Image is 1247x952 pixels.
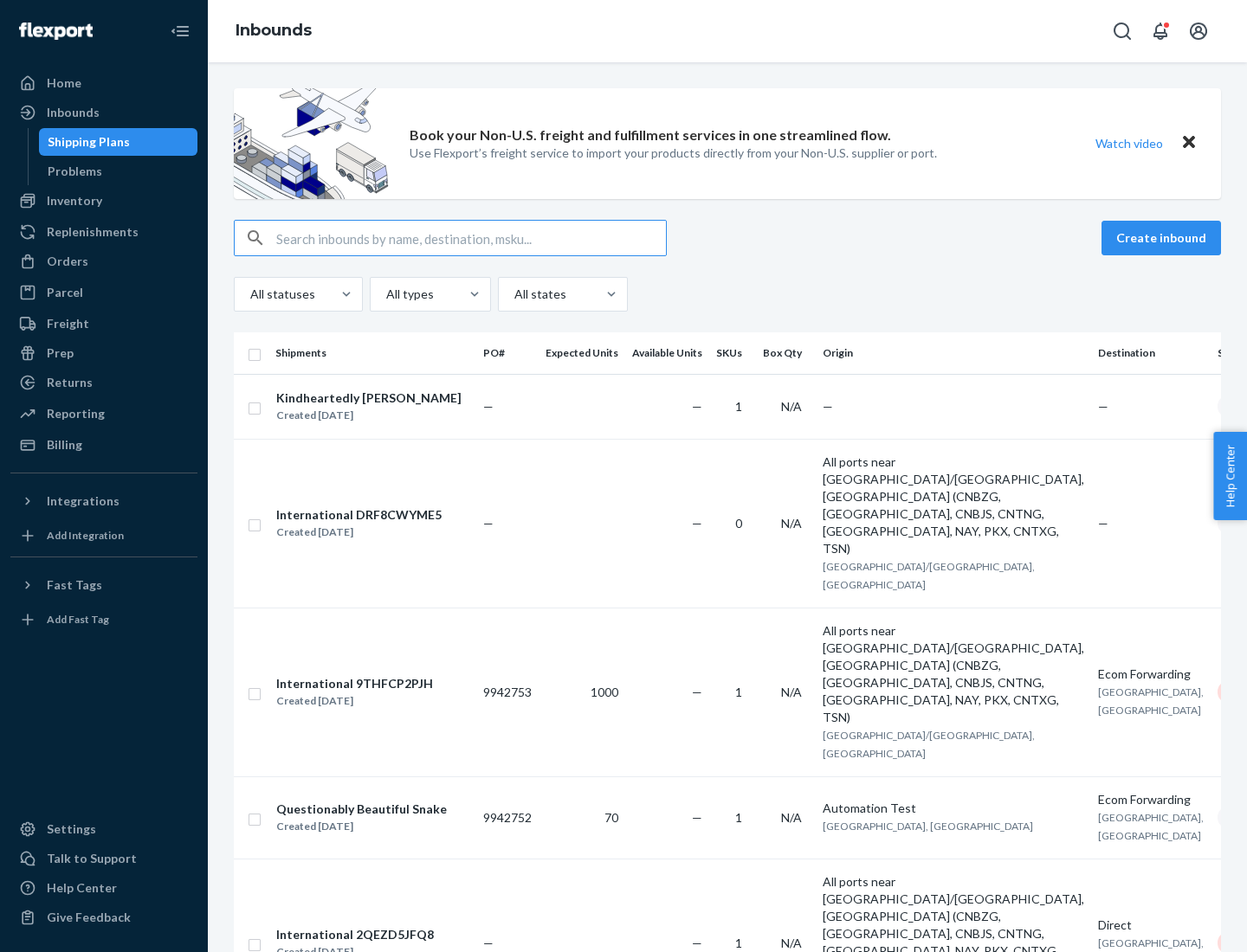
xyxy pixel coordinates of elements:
span: — [692,685,702,699]
a: Home [10,69,197,97]
span: — [692,936,702,950]
button: Open notifications [1143,14,1178,48]
div: Add Fast Tag [47,612,109,627]
a: Inventory [10,187,197,215]
div: Direct [1098,917,1204,934]
span: — [483,936,494,950]
button: Open account menu [1181,14,1216,48]
th: Expected Units [539,332,625,374]
div: Talk to Support [47,850,137,867]
div: Ecom Forwarding [1098,666,1204,683]
div: Ecom Forwarding [1098,791,1204,808]
th: Available Units [625,332,709,374]
span: — [483,516,494,531]
div: Give Feedback [47,909,131,926]
div: International DRF8CWYME5 [276,506,442,524]
div: Created [DATE] [276,692,433,710]
span: — [692,399,702,414]
button: Close Navigation [163,14,197,48]
div: Billing [47,436,82,453]
span: 1 [735,685,742,699]
div: Fast Tags [47,576,102,594]
div: Orders [47,253,88,270]
a: Freight [10,310,197,338]
span: — [692,810,702,825]
a: Returns [10,369,197,396]
span: N/A [781,810,802,825]
ol: breadcrumbs [222,6,326,56]
div: Questionably Beautiful Snake [276,801,447,818]
button: Integrations [10,487,197,515]
span: [GEOGRAPHIC_DATA], [GEOGRAPHIC_DATA] [1098,685,1204,717]
div: Inbounds [47,104,100,121]
span: [GEOGRAPHIC_DATA], [GEOGRAPHIC_DATA] [1098,811,1204,842]
span: N/A [781,399,802,414]
span: 1 [735,810,742,825]
button: Open Search Box [1105,14,1140,48]
p: Book your Non-U.S. freight and fulfillment services in one streamlined flow. [410,125,891,145]
span: N/A [781,516,802,531]
th: SKUs [709,332,756,374]
div: Parcel [47,284,83,301]
span: 1 [735,399,742,414]
a: Inbounds [236,21,312,40]
div: International 9THFCP2PJH [276,675,433,692]
div: Replenishments [47,223,139,241]
a: Add Fast Tag [10,606,197,634]
a: Orders [10,248,197,275]
div: Kindheartedly [PERSON_NAME] [276,389,462,407]
button: Fast Tags [10,571,197,599]
div: Help Center [47,879,117,897]
span: 70 [604,810,618,825]
span: — [483,399,494,414]
input: All statuses [249,286,250,303]
p: Use Flexport’s freight service to import your products directly from your Non-U.S. supplier or port. [410,145,937,162]
div: Automation Test [823,800,1084,817]
span: [GEOGRAPHIC_DATA]/[GEOGRAPHIC_DATA], [GEOGRAPHIC_DATA] [823,560,1035,591]
div: Inventory [47,192,102,209]
div: Freight [47,315,89,332]
div: All ports near [GEOGRAPHIC_DATA]/[GEOGRAPHIC_DATA], [GEOGRAPHIC_DATA] (CNBZG, [GEOGRAPHIC_DATA], ... [823,622,1084,726]
a: Problems [39,158,198,185]
span: — [1098,399,1108,414]
span: N/A [781,936,802,950]
span: 0 [735,516,742,531]
div: All ports near [GEOGRAPHIC_DATA]/[GEOGRAPHIC_DATA], [GEOGRAPHIC_DATA] (CNBZG, [GEOGRAPHIC_DATA], ... [823,453,1084,557]
a: Parcel [10,279,197,306]
span: — [692,516,702,531]
button: Help Center [1213,432,1247,520]
div: Problems [48,163,102,180]
div: Created [DATE] [276,818,447,835]
a: Add Integration [10,522,197,550]
a: Settings [10,815,197,843]
span: — [823,399,833,414]
button: Give Feedback [10,904,197,931]
button: Close [1178,131,1200,156]
button: Create inbound [1102,221,1221,255]
span: [GEOGRAPHIC_DATA], [GEOGRAPHIC_DATA] [823,820,1033,833]
td: 9942752 [476,776,539,859]
div: Reporting [47,405,105,422]
span: 1 [735,936,742,950]
input: Search inbounds by name, destination, msku... [276,221,666,255]
div: Prep [47,344,74,362]
a: Billing [10,431,197,459]
div: Created [DATE] [276,524,442,541]
div: International 2QEZD5JFQ8 [276,926,434,943]
th: Destination [1091,332,1211,374]
a: Talk to Support [10,845,197,872]
input: All states [513,286,514,303]
span: N/A [781,685,802,699]
div: Add Integration [47,528,124,543]
a: Help Center [10,874,197,902]
div: Home [47,74,81,92]
th: PO# [476,332,539,374]
span: — [1098,516,1108,531]
input: All types [384,286,386,303]
a: Prep [10,339,197,367]
th: Shipments [268,332,476,374]
button: Watch video [1084,131,1174,156]
a: Inbounds [10,99,197,126]
a: Reporting [10,400,197,428]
